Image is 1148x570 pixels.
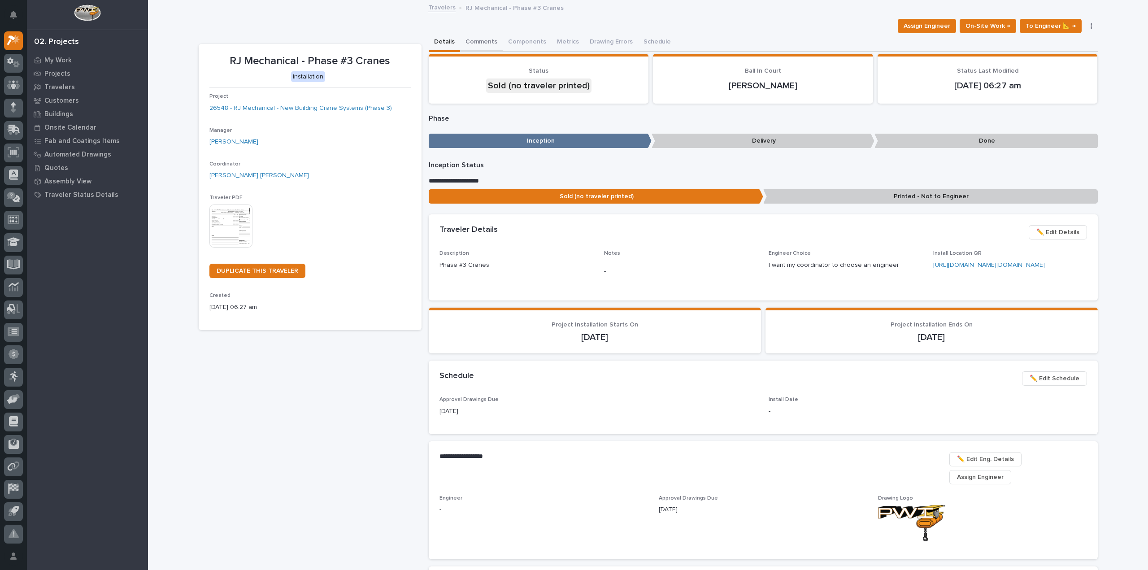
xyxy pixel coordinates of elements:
[878,505,945,541] img: MlAmLUQTPlx8Ng6T5fv2isNMQTX2GNm1yKHSygnUSdY
[776,332,1087,343] p: [DATE]
[74,4,100,21] img: Workspace Logo
[965,21,1010,31] span: On-Site Work →
[428,2,456,12] a: Travelers
[664,80,862,91] p: [PERSON_NAME]
[874,134,1097,148] p: Done
[27,94,148,107] a: Customers
[291,71,325,83] div: Installation
[27,188,148,201] a: Traveler Status Details
[957,68,1018,74] span: Status Last Modified
[44,151,111,159] p: Automated Drawings
[439,407,758,416] p: [DATE]
[763,189,1098,204] p: Printed - Not to Engineer
[584,33,638,52] button: Drawing Errors
[439,225,498,235] h2: Traveler Details
[439,371,474,381] h2: Schedule
[439,332,750,343] p: [DATE]
[27,161,148,174] a: Quotes
[217,268,298,274] span: DUPLICATE THIS TRAVELER
[439,261,593,270] p: Phase #3 Cranes
[933,251,982,256] span: Install Location QR
[439,397,499,402] span: Approval Drawings Due
[439,505,648,514] p: -
[949,452,1022,466] button: ✏️ Edit Eng. Details
[27,53,148,67] a: My Work
[957,472,1004,483] span: Assign Engineer
[44,178,91,186] p: Assembly View
[4,5,23,24] button: Notifications
[209,128,232,133] span: Manager
[27,174,148,188] a: Assembly View
[439,496,462,501] span: Engineer
[1029,225,1087,239] button: ✏️ Edit Details
[604,267,758,276] p: -
[429,134,652,148] p: Inception
[44,97,79,105] p: Customers
[960,19,1016,33] button: On-Site Work →
[949,470,1011,484] button: Assign Engineer
[209,137,258,147] a: [PERSON_NAME]
[1026,21,1076,31] span: To Engineer 📐 →
[44,57,72,65] p: My Work
[429,161,1098,170] p: Inception Status
[209,264,305,278] a: DUPLICATE THIS TRAVELER
[209,195,243,200] span: Traveler PDF
[44,110,73,118] p: Buildings
[209,293,230,298] span: Created
[44,124,96,132] p: Onsite Calendar
[957,454,1014,465] span: ✏️ Edit Eng. Details
[209,303,411,312] p: [DATE] 06:27 am
[465,2,564,12] p: RJ Mechanical - Phase #3 Cranes
[44,83,75,91] p: Travelers
[460,33,503,52] button: Comments
[209,161,240,167] span: Coordinator
[1022,371,1087,386] button: ✏️ Edit Schedule
[44,191,118,199] p: Traveler Status Details
[27,67,148,80] a: Projects
[27,134,148,148] a: Fab and Coatings Items
[529,68,548,74] span: Status
[429,33,460,52] button: Details
[503,33,552,52] button: Components
[209,104,392,113] a: 26548 - RJ Mechanical - New Building Crane Systems (Phase 3)
[604,251,620,256] span: Notes
[209,94,228,99] span: Project
[1020,19,1082,33] button: To Engineer 📐 →
[44,137,120,145] p: Fab and Coatings Items
[209,171,309,180] a: [PERSON_NAME] [PERSON_NAME]
[769,407,1087,416] p: -
[1036,227,1079,238] span: ✏️ Edit Details
[27,107,148,121] a: Buildings
[429,114,1098,123] p: Phase
[27,80,148,94] a: Travelers
[933,262,1045,268] a: [URL][DOMAIN_NAME][DOMAIN_NAME]
[1030,373,1079,384] span: ✏️ Edit Schedule
[439,251,469,256] span: Description
[898,19,956,33] button: Assign Engineer
[27,148,148,161] a: Automated Drawings
[769,261,922,270] p: I want my coordinator to choose an engineer
[891,322,973,328] span: Project Installation Ends On
[552,33,584,52] button: Metrics
[659,496,718,501] span: Approval Drawings Due
[638,33,676,52] button: Schedule
[878,496,913,501] span: Drawing Logo
[659,505,867,514] p: [DATE]
[429,189,763,204] p: Sold (no traveler printed)
[34,37,79,47] div: 02. Projects
[745,68,781,74] span: Ball In Court
[44,164,68,172] p: Quotes
[769,397,798,402] span: Install Date
[11,11,23,25] div: Notifications
[209,55,411,68] p: RJ Mechanical - Phase #3 Cranes
[486,78,591,93] div: Sold (no traveler printed)
[552,322,638,328] span: Project Installation Starts On
[44,70,70,78] p: Projects
[904,21,950,31] span: Assign Engineer
[652,134,874,148] p: Delivery
[769,251,811,256] span: Engineer Choice
[888,80,1087,91] p: [DATE] 06:27 am
[27,121,148,134] a: Onsite Calendar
